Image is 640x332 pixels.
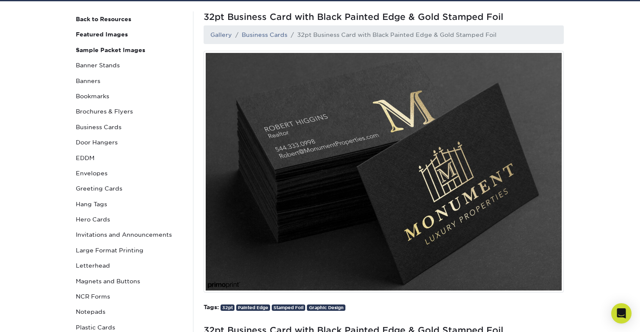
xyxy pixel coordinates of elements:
[611,303,632,324] div: Open Intercom Messenger
[72,104,187,119] a: Brochures & Flyers
[72,73,187,89] a: Banners
[76,31,128,38] strong: Featured Images
[72,212,187,227] a: Hero Cards
[72,243,187,258] a: Large Format Printing
[72,196,187,212] a: Hang Tags
[72,58,187,73] a: Banner Stands
[72,304,187,319] a: Notepads
[236,304,270,311] a: Painted Edge
[204,11,564,22] span: 32pt Business Card with Black Painted Edge & Gold Stamped Foil
[72,42,187,58] a: Sample Packet Images
[242,31,287,38] a: Business Cards
[72,166,187,181] a: Envelopes
[221,304,234,311] a: 32pt
[72,274,187,289] a: Magnets and Buttons
[272,304,305,311] a: Stamped Foil
[72,89,187,104] a: Bookmarks
[204,304,219,310] strong: Tags:
[72,135,187,150] a: Door Hangers
[72,27,187,42] a: Featured Images
[72,181,187,196] a: Greeting Cards
[76,47,145,53] strong: Sample Packet Images
[72,258,187,273] a: Letterhead
[287,30,497,39] li: 32pt Business Card with Black Painted Edge & Gold Stamped Foil
[72,289,187,304] a: NCR Forms
[72,119,187,135] a: Business Cards
[72,227,187,242] a: Invitations and Announcements
[210,31,232,38] a: Gallery
[307,304,345,311] a: Graphic Design
[72,11,187,27] a: Back to Resources
[204,51,564,293] img: Black Business Card
[72,150,187,166] a: EDDM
